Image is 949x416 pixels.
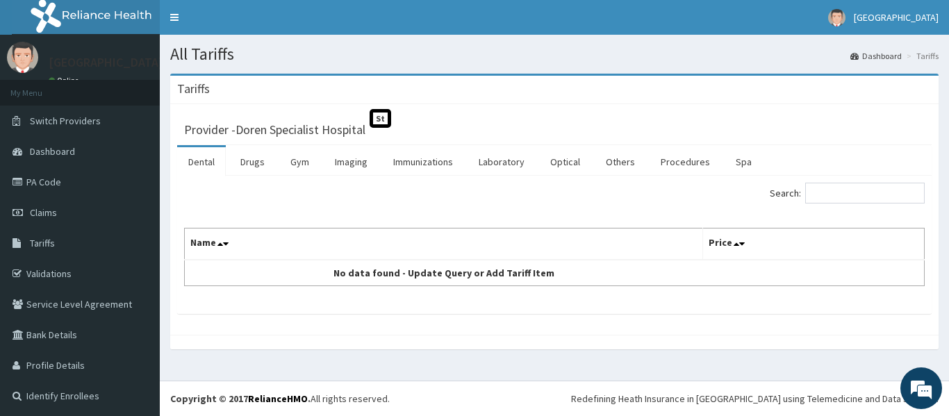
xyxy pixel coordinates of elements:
[7,42,38,73] img: User Image
[185,228,703,260] th: Name
[382,147,464,176] a: Immunizations
[248,392,308,405] a: RelianceHMO
[595,147,646,176] a: Others
[170,45,939,63] h1: All Tariffs
[177,147,226,176] a: Dental
[30,237,55,249] span: Tariffs
[805,183,925,203] input: Search:
[854,11,939,24] span: [GEOGRAPHIC_DATA]
[903,50,939,62] li: Tariffs
[324,147,379,176] a: Imaging
[828,9,845,26] img: User Image
[279,147,320,176] a: Gym
[30,145,75,158] span: Dashboard
[702,228,925,260] th: Price
[30,115,101,127] span: Switch Providers
[468,147,536,176] a: Laboratory
[370,109,391,128] span: St
[30,206,57,219] span: Claims
[184,124,365,136] h3: Provider - Doren Specialist Hospital
[229,147,276,176] a: Drugs
[850,50,902,62] a: Dashboard
[539,147,591,176] a: Optical
[49,56,163,69] p: [GEOGRAPHIC_DATA]
[177,83,210,95] h3: Tariffs
[160,381,949,416] footer: All rights reserved.
[770,183,925,203] label: Search:
[49,76,82,85] a: Online
[170,392,311,405] strong: Copyright © 2017 .
[571,392,939,406] div: Redefining Heath Insurance in [GEOGRAPHIC_DATA] using Telemedicine and Data Science!
[725,147,763,176] a: Spa
[185,260,703,286] td: No data found - Update Query or Add Tariff Item
[650,147,721,176] a: Procedures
